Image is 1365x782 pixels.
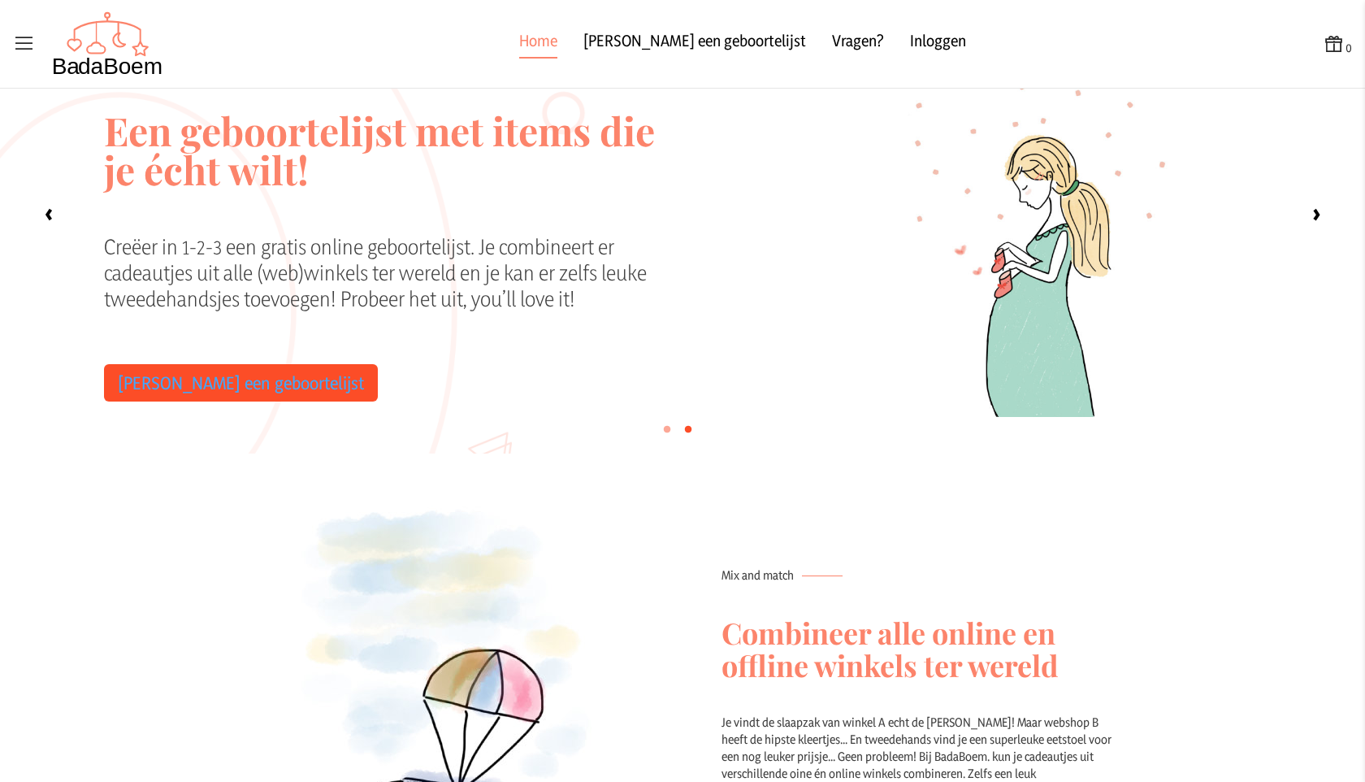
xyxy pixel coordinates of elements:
[52,11,163,76] img: Badaboem
[832,29,884,59] a: Vragen?
[104,65,686,234] h2: Een geboortelijst met items die je écht wilt!
[682,411,694,444] label: •
[519,29,557,59] a: Home
[661,411,673,444] label: •
[1323,33,1352,56] button: 0
[1300,198,1332,230] label: ›
[32,198,65,230] label: ‹
[104,234,686,364] div: Creëer in 1-2-3 een gratis online geboortelijst. Je combineert er cadeautjes uit alle (web)winkel...
[910,29,966,59] a: Inloggen
[721,567,1111,584] p: Mix and match
[721,584,1111,714] h2: Combineer alle online en offline winkels ter wereld
[104,364,378,402] a: [PERSON_NAME] een geboortelijst
[583,29,806,59] a: [PERSON_NAME] een geboortelijst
